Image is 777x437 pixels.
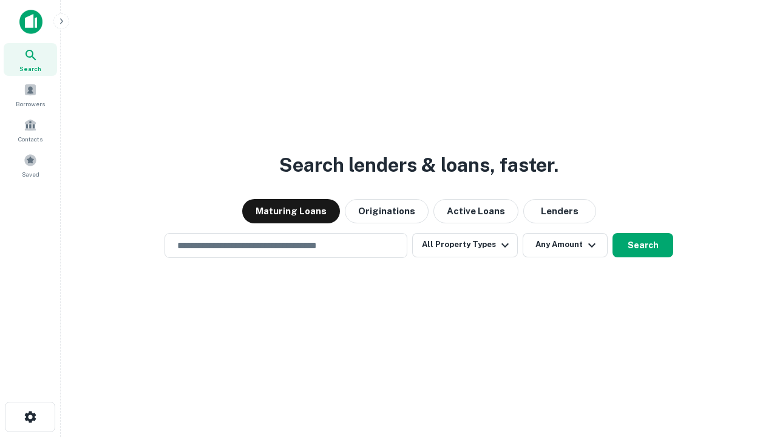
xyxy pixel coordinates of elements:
[612,233,673,257] button: Search
[16,99,45,109] span: Borrowers
[19,10,42,34] img: capitalize-icon.png
[4,78,57,111] a: Borrowers
[523,233,608,257] button: Any Amount
[279,151,558,180] h3: Search lenders & loans, faster.
[523,199,596,223] button: Lenders
[4,43,57,76] a: Search
[4,149,57,181] a: Saved
[345,199,429,223] button: Originations
[19,64,41,73] span: Search
[433,199,518,223] button: Active Loans
[412,233,518,257] button: All Property Types
[4,113,57,146] a: Contacts
[242,199,340,223] button: Maturing Loans
[18,134,42,144] span: Contacts
[22,169,39,179] span: Saved
[716,340,777,398] iframe: Chat Widget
